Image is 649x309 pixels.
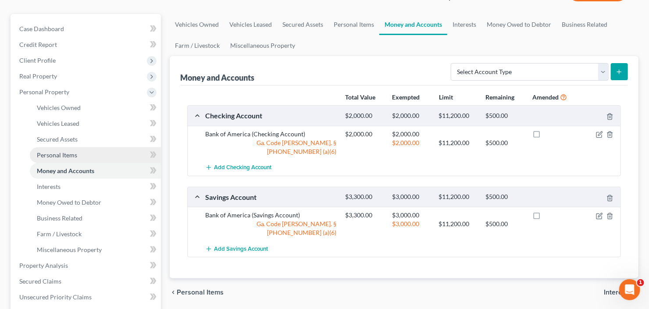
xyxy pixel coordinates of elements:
[388,211,435,220] div: $3,000.00
[170,289,177,296] i: chevron_left
[388,112,435,120] div: $2,000.00
[37,151,77,159] span: Personal Items
[37,167,94,174] span: Money and Accounts
[388,130,435,139] div: $2,000.00
[379,14,447,35] a: Money and Accounts
[30,100,161,116] a: Vehicles Owned
[170,14,224,35] a: Vehicles Owned
[19,88,69,96] span: Personal Property
[19,41,57,48] span: Credit Report
[30,131,161,147] a: Secured Assets
[201,192,341,202] div: Savings Account
[341,193,388,201] div: $3,300.00
[180,72,254,83] div: Money and Accounts
[435,139,481,147] div: $11,200.00
[388,139,435,147] div: $2,000.00
[30,147,161,163] a: Personal Items
[345,93,375,101] strong: Total Value
[201,220,341,237] div: Ga. Code [PERSON_NAME]. § [PHONE_NUMBER] (a)(6)
[12,37,161,53] a: Credit Report
[225,35,300,56] a: Miscellaneous Property
[201,211,341,220] div: Bank of America (Savings Account)
[30,163,161,179] a: Money and Accounts
[12,21,161,37] a: Case Dashboard
[619,279,640,300] iframe: Intercom live chat
[37,120,79,127] span: Vehicles Leased
[30,242,161,258] a: Miscellaneous Property
[37,135,78,143] span: Secured Assets
[19,25,64,32] span: Case Dashboard
[604,289,631,296] span: Interests
[170,35,225,56] a: Farm / Livestock
[328,14,379,35] a: Personal Items
[214,164,271,171] span: Add Checking Account
[37,214,82,222] span: Business Related
[481,193,528,201] div: $500.00
[37,199,101,206] span: Money Owed to Debtor
[30,179,161,195] a: Interests
[435,220,481,228] div: $11,200.00
[201,130,341,139] div: Bank of America (Checking Account)
[19,262,68,269] span: Property Analysis
[19,277,61,285] span: Secured Claims
[37,183,61,190] span: Interests
[214,245,268,252] span: Add Savings Account
[277,14,328,35] a: Secured Assets
[481,14,556,35] a: Money Owed to Debtor
[435,112,481,120] div: $11,200.00
[604,289,638,296] button: Interests chevron_right
[170,289,224,296] button: chevron_left Personal Items
[388,193,435,201] div: $3,000.00
[224,14,277,35] a: Vehicles Leased
[37,104,81,111] span: Vehicles Owned
[30,116,161,131] a: Vehicles Leased
[341,130,388,139] div: $2,000.00
[392,93,420,101] strong: Exempted
[19,293,92,301] span: Unsecured Priority Claims
[481,112,528,120] div: $500.00
[481,220,528,228] div: $500.00
[637,279,644,286] span: 1
[481,139,528,147] div: $500.00
[30,195,161,210] a: Money Owed to Debtor
[486,93,515,101] strong: Remaining
[19,72,57,80] span: Real Property
[447,14,481,35] a: Interests
[439,93,453,101] strong: Limit
[388,220,435,228] div: $3,000.00
[37,246,102,253] span: Miscellaneous Property
[30,210,161,226] a: Business Related
[37,230,82,238] span: Farm / Livestock
[435,193,481,201] div: $11,200.00
[201,139,341,156] div: Ga. Code [PERSON_NAME]. § [PHONE_NUMBER] (a)(6)
[205,241,268,257] button: Add Savings Account
[177,289,224,296] span: Personal Items
[532,93,559,101] strong: Amended
[30,226,161,242] a: Farm / Livestock
[341,112,388,120] div: $2,000.00
[12,258,161,273] a: Property Analysis
[205,160,271,176] button: Add Checking Account
[19,57,56,64] span: Client Profile
[12,289,161,305] a: Unsecured Priority Claims
[201,111,341,120] div: Checking Account
[12,273,161,289] a: Secured Claims
[556,14,613,35] a: Business Related
[341,211,388,220] div: $3,300.00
